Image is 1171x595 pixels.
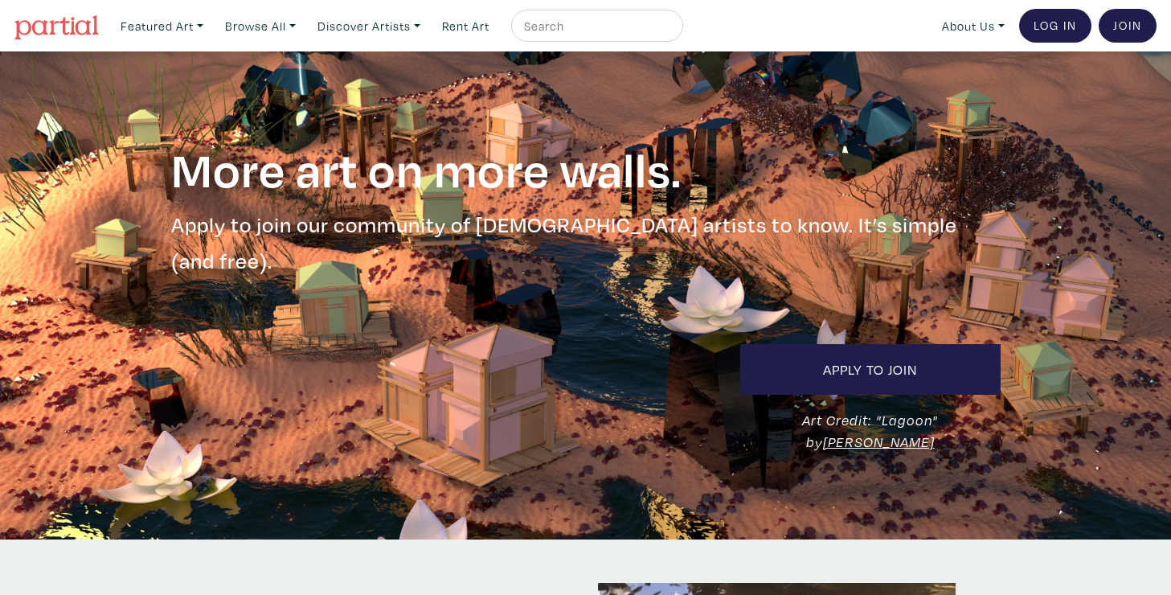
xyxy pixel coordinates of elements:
a: Browse All [218,10,303,43]
a: Featured Art [113,10,211,43]
a: Join [1099,9,1157,43]
a: Apply to Join [740,344,1001,395]
input: Search [522,16,668,36]
a: [PERSON_NAME] [823,433,935,451]
h1: More art on more walls. [171,138,1001,199]
a: About Us [935,10,1012,43]
a: Rent Art [435,10,497,43]
a: Log In [1019,9,1091,43]
a: Discover Artists [310,10,428,43]
div: Art Credit: "Lagoon" by [728,409,1013,453]
div: Apply to join our community of [DEMOGRAPHIC_DATA] artists to know. It’s simple (and free). [159,207,1013,279]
